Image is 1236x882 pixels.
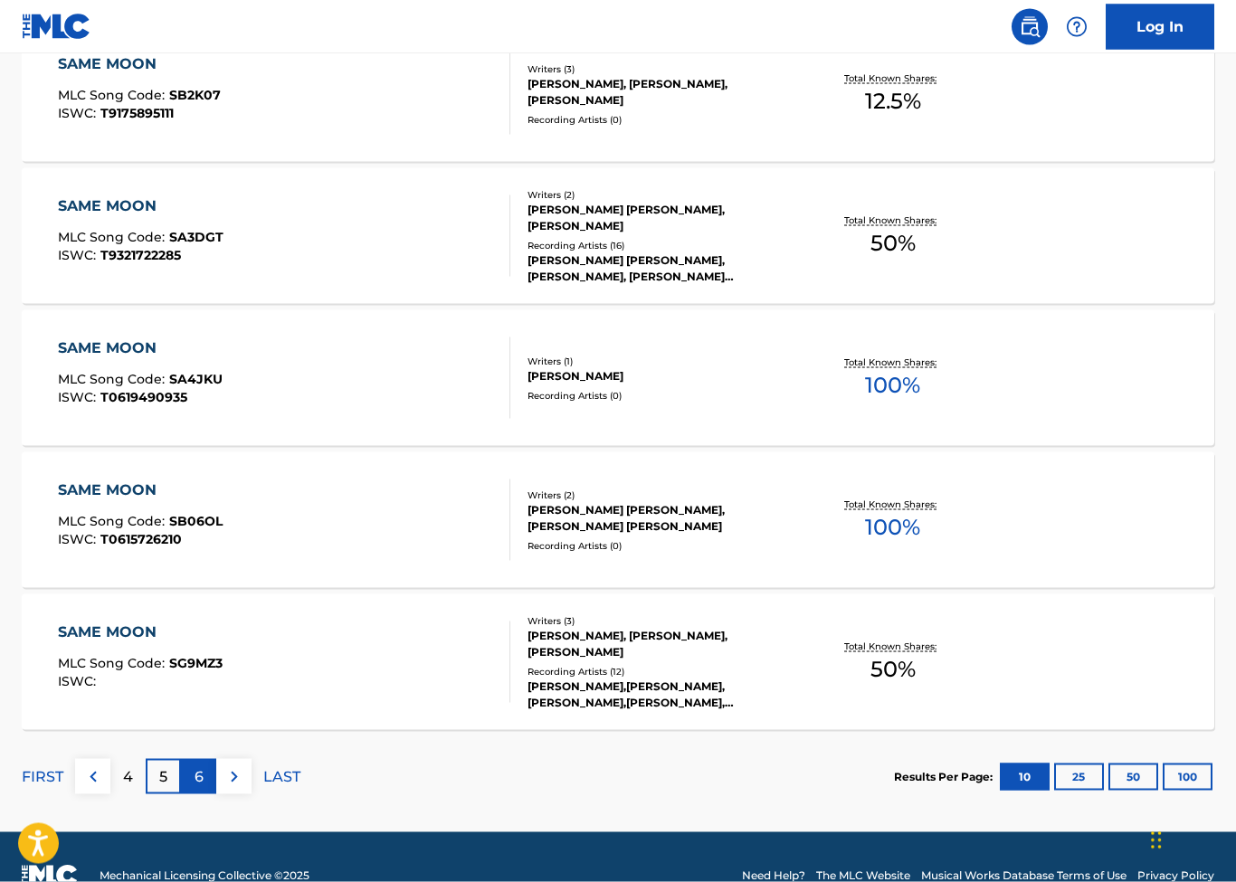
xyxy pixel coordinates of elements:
button: 100 [1163,763,1212,791]
span: 50 % [870,653,916,686]
div: Ziehen [1151,813,1162,868]
span: MLC Song Code : [58,229,169,245]
span: T0619490935 [100,389,187,405]
div: [PERSON_NAME] [PERSON_NAME], [PERSON_NAME] [528,202,794,234]
span: MLC Song Code : [58,87,169,103]
span: 12.5 % [865,85,921,118]
p: 4 [123,766,133,788]
p: Results Per Page: [894,769,997,785]
img: MLC Logo [22,14,91,40]
a: SAME MOONMLC Song Code:SA3DGTISWC:T9321722285Writers (2)[PERSON_NAME] [PERSON_NAME], [PERSON_NAME... [22,168,1214,304]
a: SAME MOONMLC Song Code:SG9MZ3ISWC:Writers (3)[PERSON_NAME], [PERSON_NAME], [PERSON_NAME]Recording... [22,594,1214,730]
div: Recording Artists ( 12 ) [528,665,794,678]
span: T9175895111 [100,105,174,121]
a: SAME MOONMLC Song Code:SB2K07ISWC:T9175895111Writers (3)[PERSON_NAME], [PERSON_NAME], [PERSON_NAM... [22,26,1214,162]
p: Total Known Shares: [844,356,941,369]
div: [PERSON_NAME] [PERSON_NAME], [PERSON_NAME], [PERSON_NAME] [PERSON_NAME], [PERSON_NAME], [PERSON_N... [528,252,794,285]
span: T9321722285 [100,247,181,263]
div: Chat-Widget [1146,795,1236,882]
div: [PERSON_NAME], [PERSON_NAME], [PERSON_NAME] [528,628,794,660]
div: Writers ( 2 ) [528,188,794,202]
div: Recording Artists ( 0 ) [528,389,794,403]
span: ISWC : [58,389,100,405]
p: Total Known Shares: [844,213,941,227]
span: MLC Song Code : [58,655,169,671]
div: [PERSON_NAME], [PERSON_NAME], [PERSON_NAME] [528,76,794,109]
p: 6 [195,766,204,788]
img: help [1066,16,1088,38]
div: Recording Artists ( 0 ) [528,113,794,127]
span: SA3DGT [169,229,223,245]
span: SB2K07 [169,87,221,103]
span: 100 % [865,369,920,402]
span: 100 % [865,511,920,544]
div: [PERSON_NAME] [PERSON_NAME], [PERSON_NAME] [PERSON_NAME] [528,502,794,535]
p: 5 [159,766,167,788]
div: Help [1059,9,1095,45]
img: search [1019,16,1041,38]
div: SAME MOON [58,53,221,75]
div: Recording Artists ( 16 ) [528,239,794,252]
div: SAME MOON [58,621,223,643]
div: Writers ( 3 ) [528,62,794,76]
iframe: Chat Widget [1146,795,1236,882]
div: SAME MOON [58,337,223,359]
span: ISWC : [58,105,100,121]
button: 25 [1054,763,1104,791]
div: Writers ( 3 ) [528,614,794,628]
span: MLC Song Code : [58,513,169,529]
img: right [223,766,245,788]
button: 10 [1000,763,1050,791]
div: [PERSON_NAME],[PERSON_NAME], [PERSON_NAME],[PERSON_NAME], [PERSON_NAME], [PERSON_NAME], [PERSON_N... [528,678,794,711]
span: MLC Song Code : [58,371,169,387]
p: Total Known Shares: [844,498,941,511]
div: SAME MOON [58,195,223,217]
p: LAST [263,766,300,788]
span: SG9MZ3 [169,655,223,671]
span: ISWC : [58,673,100,689]
span: ISWC : [58,247,100,263]
a: SAME MOONMLC Song Code:SB06OLISWC:T0615726210Writers (2)[PERSON_NAME] [PERSON_NAME], [PERSON_NAME... [22,452,1214,588]
button: 50 [1108,763,1158,791]
span: T0615726210 [100,531,182,547]
span: 50 % [870,227,916,260]
a: Log In [1106,5,1214,50]
span: ISWC : [58,531,100,547]
a: SAME MOONMLC Song Code:SA4JKUISWC:T0619490935Writers (1)[PERSON_NAME]Recording Artists (0)Total K... [22,310,1214,446]
p: Total Known Shares: [844,640,941,653]
span: SA4JKU [169,371,223,387]
div: Writers ( 1 ) [528,355,794,368]
p: Total Known Shares: [844,71,941,85]
a: Public Search [1012,9,1048,45]
div: Recording Artists ( 0 ) [528,539,794,553]
p: FIRST [22,766,63,788]
div: [PERSON_NAME] [528,368,794,384]
span: SB06OL [169,513,223,529]
div: SAME MOON [58,479,223,501]
img: left [82,766,104,788]
div: Writers ( 2 ) [528,488,794,502]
